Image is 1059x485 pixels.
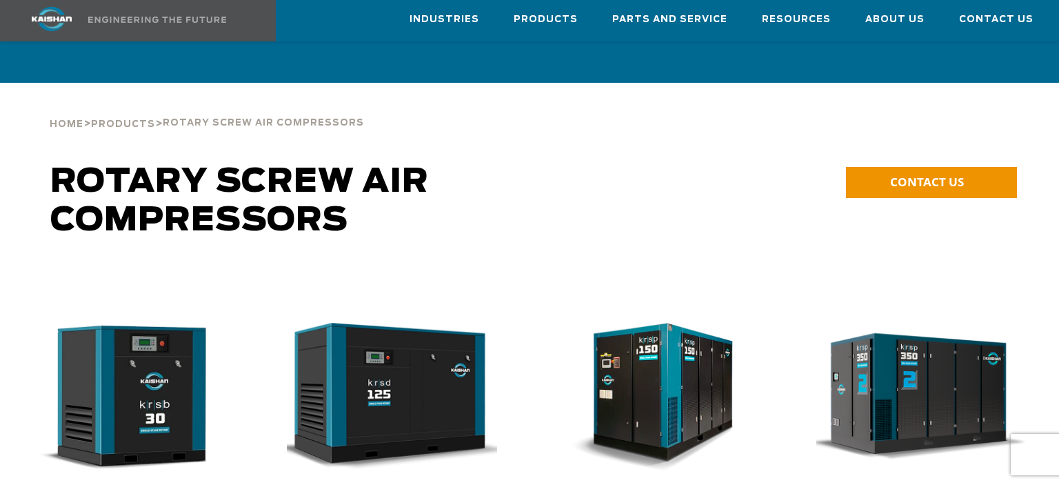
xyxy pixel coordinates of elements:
a: Industries [410,1,479,38]
span: Home [50,120,83,129]
span: Industries [410,12,479,28]
div: krsp350 [816,323,1037,472]
a: CONTACT US [846,167,1017,198]
div: krsd125 [287,323,507,472]
a: About Us [865,1,925,38]
img: krsb30 [12,323,232,472]
span: Products [514,12,578,28]
a: Products [91,117,155,130]
span: About Us [865,12,925,28]
a: Products [514,1,578,38]
img: krsd125 [276,323,497,472]
span: Products [91,120,155,129]
span: Parts and Service [612,12,727,28]
a: Parts and Service [612,1,727,38]
img: krsp350 [806,323,1027,472]
span: CONTACT US [890,174,964,190]
span: Rotary Screw Air Compressors [163,119,364,128]
a: Resources [762,1,831,38]
span: Contact Us [959,12,1033,28]
span: Resources [762,12,831,28]
span: Rotary Screw Air Compressors [50,166,429,237]
div: > > [50,83,364,135]
img: krsp150 [541,323,762,472]
img: Engineering the future [88,17,226,23]
a: Home [50,117,83,130]
div: krsp150 [552,323,772,472]
a: Contact Us [959,1,1033,38]
div: krsb30 [22,323,243,472]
